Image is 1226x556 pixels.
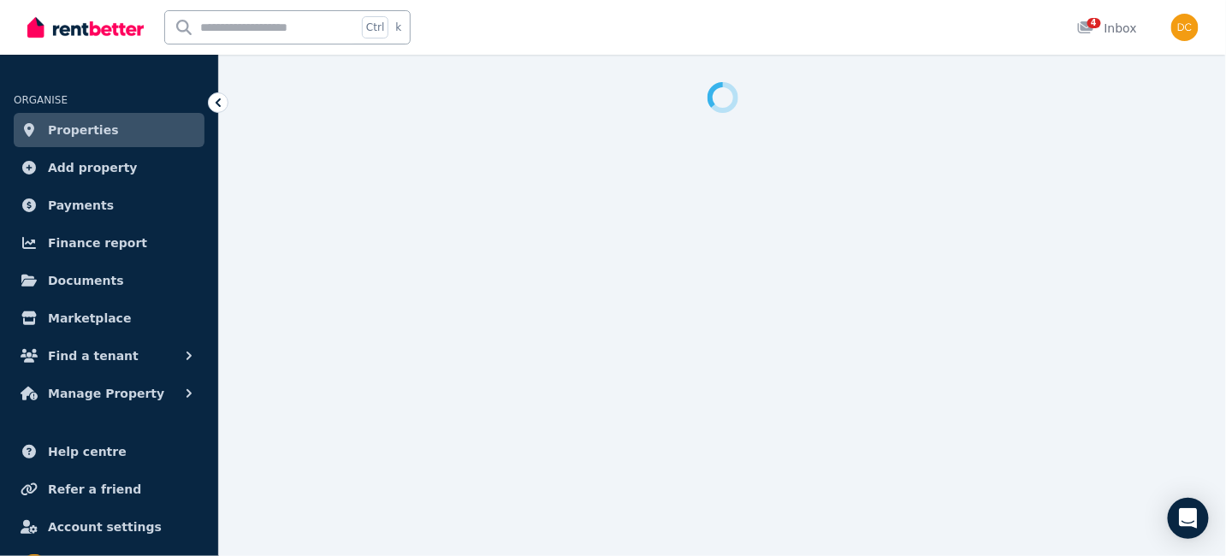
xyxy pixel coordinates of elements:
[48,308,131,328] span: Marketplace
[14,376,204,411] button: Manage Property
[1171,14,1199,41] img: David Chapman
[14,113,204,147] a: Properties
[48,157,138,178] span: Add property
[48,233,147,253] span: Finance report
[48,517,162,537] span: Account settings
[14,510,204,544] a: Account settings
[14,339,204,373] button: Find a tenant
[14,435,204,469] a: Help centre
[14,151,204,185] a: Add property
[14,301,204,335] a: Marketplace
[14,226,204,260] a: Finance report
[395,21,401,34] span: k
[14,472,204,506] a: Refer a friend
[1168,498,1209,539] div: Open Intercom Messenger
[48,195,114,216] span: Payments
[48,441,127,462] span: Help centre
[48,383,164,404] span: Manage Property
[1087,18,1101,28] span: 4
[1077,20,1137,37] div: Inbox
[14,188,204,222] a: Payments
[48,120,119,140] span: Properties
[27,15,144,40] img: RentBetter
[14,94,68,106] span: ORGANISE
[48,479,141,500] span: Refer a friend
[362,16,388,38] span: Ctrl
[14,263,204,298] a: Documents
[48,346,139,366] span: Find a tenant
[48,270,124,291] span: Documents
